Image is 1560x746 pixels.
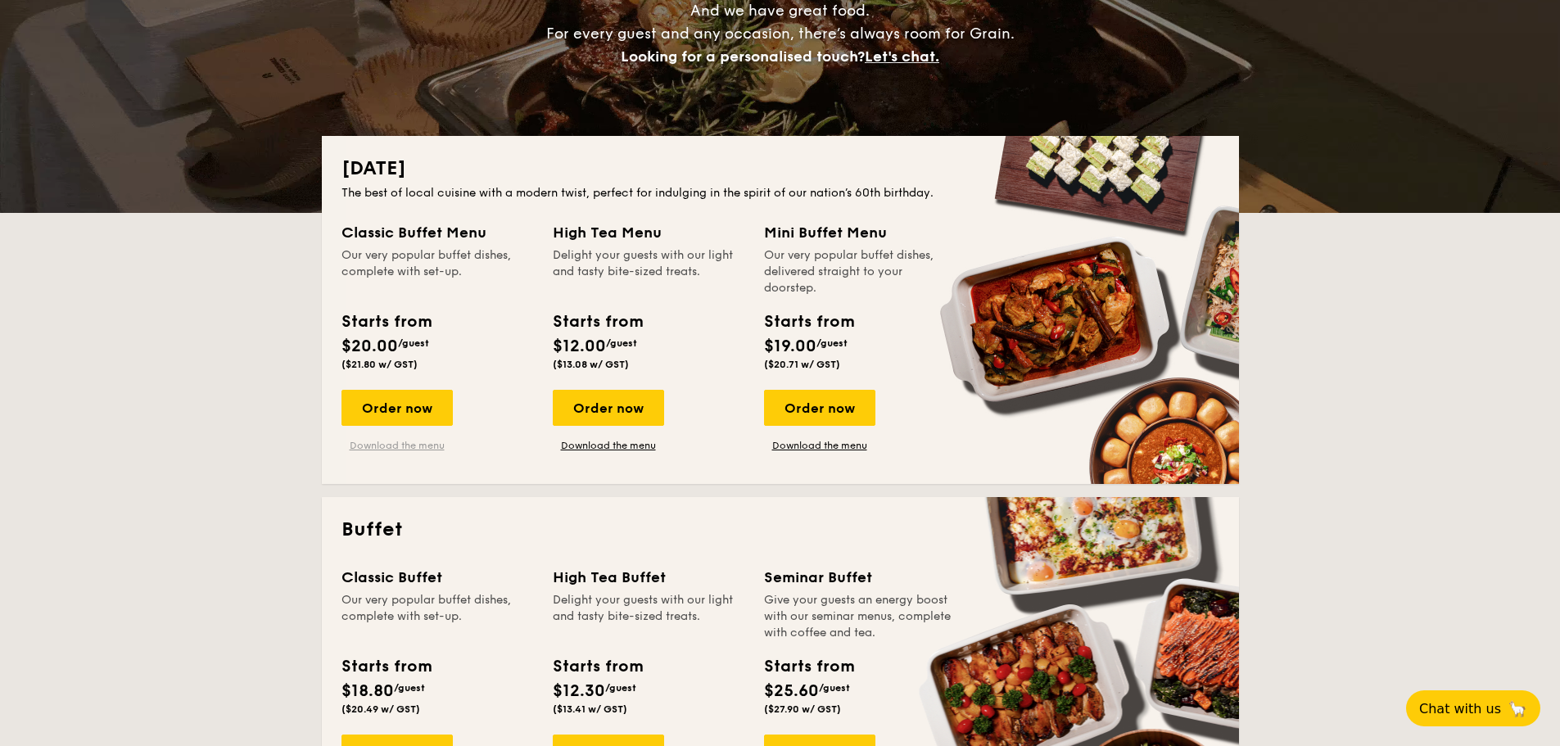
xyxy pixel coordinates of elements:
div: Starts from [764,654,853,679]
span: $12.30 [553,681,605,701]
span: /guest [606,337,637,349]
span: And we have great food. For every guest and any occasion, there’s always room for Grain. [546,2,1015,66]
a: Download the menu [553,439,664,452]
div: Delight your guests with our light and tasty bite-sized treats. [553,247,744,296]
span: 🦙 [1508,699,1527,718]
span: $25.60 [764,681,819,701]
span: ($21.80 w/ GST) [341,359,418,370]
div: Starts from [341,654,431,679]
div: Delight your guests with our light and tasty bite-sized treats. [553,592,744,641]
h2: [DATE] [341,156,1219,182]
div: Classic Buffet [341,566,533,589]
span: /guest [816,337,848,349]
span: ($13.08 w/ GST) [553,359,629,370]
div: Our very popular buffet dishes, delivered straight to your doorstep. [764,247,956,296]
a: Download the menu [341,439,453,452]
div: Order now [764,390,875,426]
div: Starts from [764,310,853,334]
div: Starts from [553,310,642,334]
a: Download the menu [764,439,875,452]
div: Our very popular buffet dishes, complete with set-up. [341,247,533,296]
span: /guest [394,682,425,694]
div: Starts from [553,654,642,679]
span: Looking for a personalised touch? [621,47,865,66]
span: /guest [819,682,850,694]
span: $19.00 [764,337,816,356]
span: Chat with us [1419,701,1501,717]
div: Mini Buffet Menu [764,221,956,244]
button: Chat with us🦙 [1406,690,1540,726]
div: Give your guests an energy boost with our seminar menus, complete with coffee and tea. [764,592,956,641]
div: Starts from [341,310,431,334]
div: High Tea Buffet [553,566,744,589]
span: ($20.49 w/ GST) [341,703,420,715]
div: High Tea Menu [553,221,744,244]
span: $20.00 [341,337,398,356]
div: Classic Buffet Menu [341,221,533,244]
span: $18.80 [341,681,394,701]
h2: Buffet [341,517,1219,543]
div: Seminar Buffet [764,566,956,589]
div: Order now [553,390,664,426]
span: /guest [605,682,636,694]
span: ($27.90 w/ GST) [764,703,841,715]
span: /guest [398,337,429,349]
span: $12.00 [553,337,606,356]
span: Let's chat. [865,47,939,66]
div: Our very popular buffet dishes, complete with set-up. [341,592,533,641]
div: The best of local cuisine with a modern twist, perfect for indulging in the spirit of our nation’... [341,185,1219,201]
span: ($20.71 w/ GST) [764,359,840,370]
div: Order now [341,390,453,426]
span: ($13.41 w/ GST) [553,703,627,715]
